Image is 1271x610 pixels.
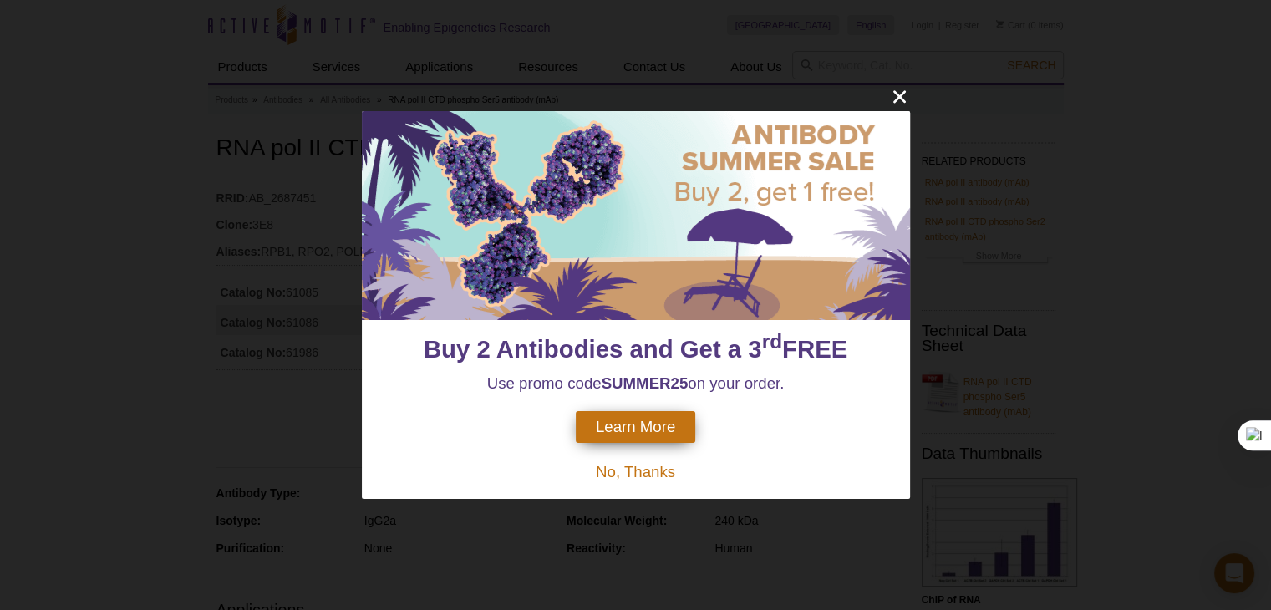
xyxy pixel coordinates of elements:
button: close [889,86,910,107]
strong: SUMMER25 [602,374,689,392]
sup: rd [762,330,782,353]
span: Use promo code on your order. [487,374,785,392]
span: Learn More [596,418,675,436]
span: Buy 2 Antibodies and Get a 3 FREE [424,335,847,363]
span: No, Thanks [596,463,675,480]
